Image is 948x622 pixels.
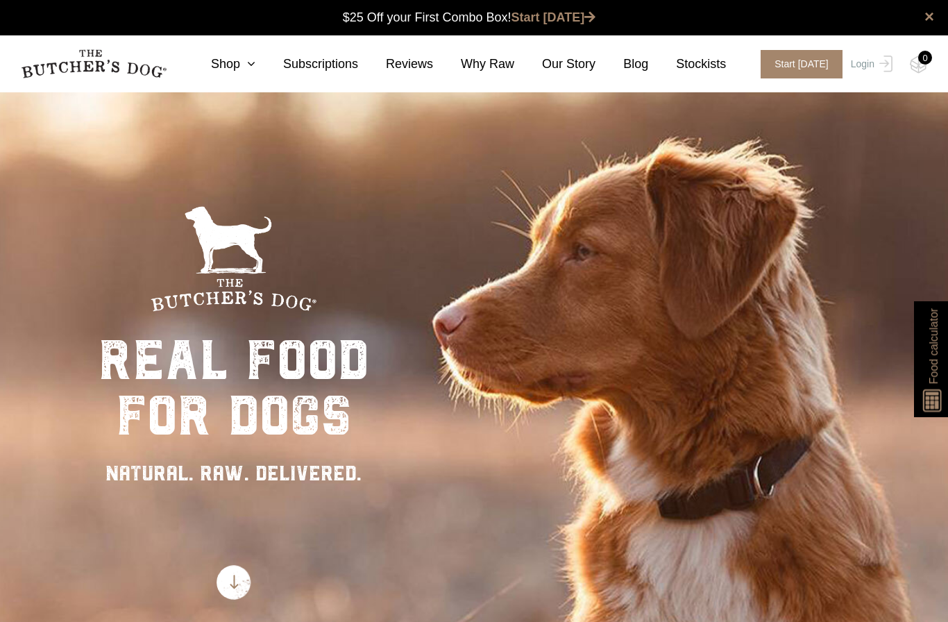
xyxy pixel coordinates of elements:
a: Reviews [358,55,433,74]
a: Stockists [648,55,726,74]
a: Blog [595,55,648,74]
a: Shop [183,55,255,74]
div: real food for dogs [99,333,369,444]
a: close [924,8,934,25]
div: NATURAL. RAW. DELIVERED. [99,457,369,489]
a: Our Story [514,55,595,74]
a: Start [DATE] [511,10,596,24]
span: Food calculator [925,308,942,384]
div: 0 [918,51,932,65]
a: Why Raw [433,55,514,74]
a: Login [847,50,892,78]
span: Start [DATE] [761,50,843,78]
img: TBD_Cart-Empty.png [910,56,927,74]
a: Subscriptions [255,55,358,74]
a: Start [DATE] [747,50,847,78]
